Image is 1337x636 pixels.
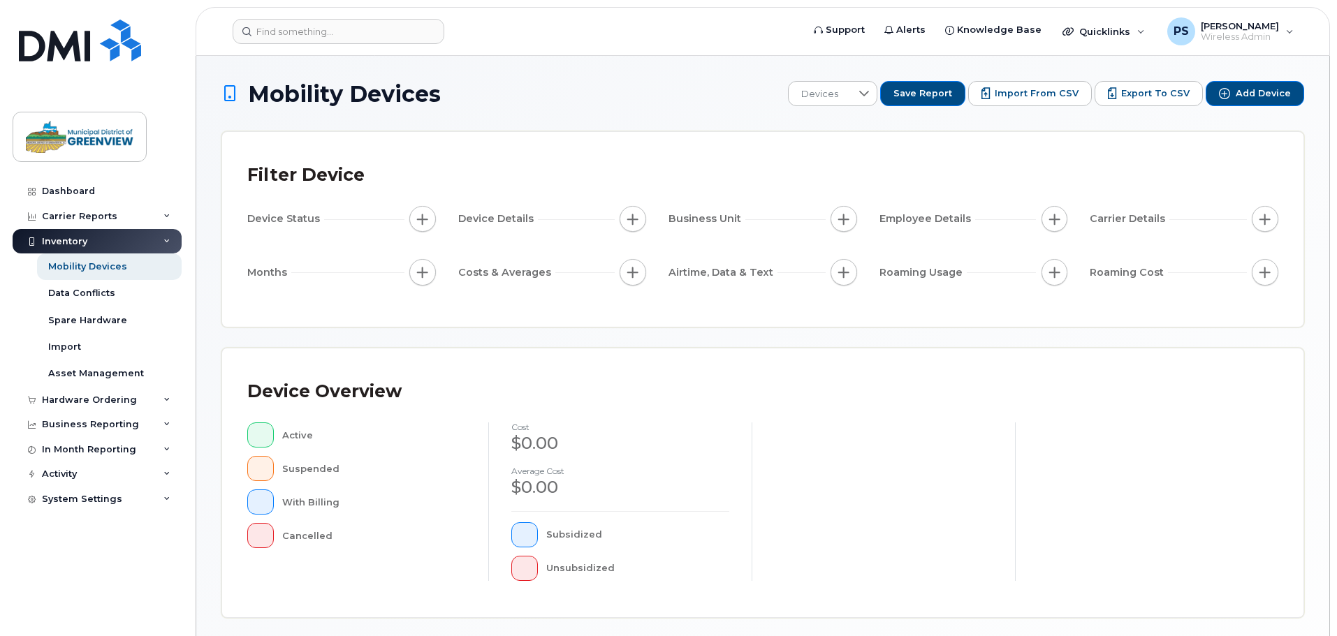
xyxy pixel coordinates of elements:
span: Add Device [1236,87,1291,100]
span: Months [247,265,291,280]
span: Device Status [247,212,324,226]
h4: cost [511,422,729,431]
div: Device Overview [247,374,402,410]
span: Employee Details [879,212,975,226]
span: Costs & Averages [458,265,555,280]
span: Mobility Devices [248,82,441,106]
span: Business Unit [668,212,745,226]
button: Export to CSV [1095,81,1203,106]
span: Save Report [893,87,952,100]
button: Save Report [880,81,965,106]
span: Roaming Usage [879,265,967,280]
div: Subsidized [546,522,730,547]
span: Device Details [458,212,538,226]
button: Add Device [1206,81,1304,106]
div: Active [282,422,467,448]
span: Airtime, Data & Text [668,265,777,280]
div: Unsubsidized [546,556,730,581]
button: Import from CSV [968,81,1092,106]
div: $0.00 [511,475,729,499]
span: Devices [789,82,851,107]
div: Suspended [282,456,467,481]
div: With Billing [282,489,467,515]
span: Carrier Details [1090,212,1169,226]
span: Import from CSV [995,87,1079,100]
div: $0.00 [511,431,729,455]
div: Filter Device [247,157,365,193]
h4: Average cost [511,466,729,475]
span: Roaming Cost [1090,265,1168,280]
div: Cancelled [282,523,467,548]
span: Export to CSV [1121,87,1190,100]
